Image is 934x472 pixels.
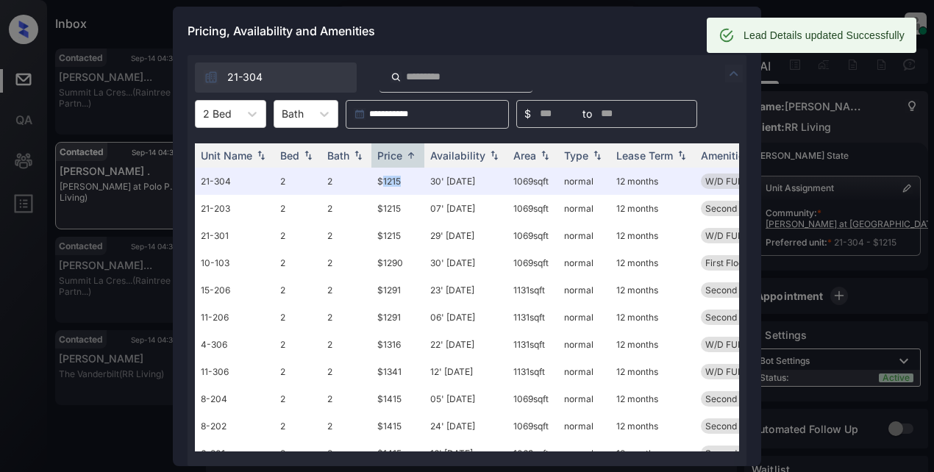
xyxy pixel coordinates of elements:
td: 29' [DATE] [424,222,507,249]
td: normal [558,412,610,440]
td: 8-204 [195,385,274,412]
img: icon-zuma [391,71,402,84]
td: 2 [321,440,371,467]
img: sorting [404,150,418,161]
td: $1215 [371,195,424,222]
span: $ [524,106,531,122]
div: Area [513,149,536,162]
td: 2 [321,276,371,304]
td: 12 months [610,385,695,412]
span: W/D FULL-SIZE [705,339,771,350]
td: normal [558,276,610,304]
td: $1415 [371,385,424,412]
td: 1069 sqft [507,168,558,195]
div: Price [377,149,402,162]
div: Pricing, Availability and Amenities [173,7,761,55]
td: 1069 sqft [507,222,558,249]
td: normal [558,168,610,195]
td: 1131 sqft [507,358,558,385]
td: 2 [321,412,371,440]
td: 2 [274,331,321,358]
td: 2 [321,195,371,222]
td: 30' [DATE] [424,168,507,195]
span: Second Floor [705,421,760,432]
td: 2 [274,249,321,276]
img: icon-zuma [204,70,218,85]
div: Lead Details updated Successfully [744,22,905,49]
td: 30' [DATE] [424,249,507,276]
td: 2 [321,331,371,358]
td: 2 [274,168,321,195]
img: sorting [590,150,605,160]
td: 11-206 [195,304,274,331]
div: Bed [280,149,299,162]
td: 12 months [610,331,695,358]
td: 2 [321,358,371,385]
img: icon-zuma [725,65,743,82]
td: $1291 [371,304,424,331]
td: 6-201 [195,440,274,467]
td: normal [558,222,610,249]
td: 07' [DATE] [424,195,507,222]
span: Second Floor [705,393,760,404]
td: $1290 [371,249,424,276]
td: 2 [321,385,371,412]
td: 15-206 [195,276,274,304]
td: 11-306 [195,358,274,385]
div: Unit Name [201,149,252,162]
td: $1415 [371,412,424,440]
td: 16' [DATE] [424,440,507,467]
td: 1131 sqft [507,331,558,358]
span: W/D FULL-SIZE [705,366,771,377]
td: normal [558,358,610,385]
td: 2 [274,195,321,222]
td: 2 [321,249,371,276]
td: 1131 sqft [507,304,558,331]
span: W/D FULL-SIZE [705,230,771,241]
td: 1069 sqft [507,249,558,276]
td: normal [558,331,610,358]
td: 2 [321,168,371,195]
td: 23' [DATE] [424,276,507,304]
td: 2 [274,304,321,331]
span: W/D FULL-SIZE [705,176,771,187]
td: normal [558,304,610,331]
td: 05' [DATE] [424,385,507,412]
td: 12 months [610,249,695,276]
td: 1069 sqft [507,440,558,467]
span: Second Floor [705,203,760,214]
td: 1069 sqft [507,412,558,440]
div: Type [564,149,588,162]
td: 2 [274,276,321,304]
td: 2 [274,222,321,249]
div: Amenities [701,149,750,162]
img: sorting [254,150,268,160]
td: 10-103 [195,249,274,276]
td: $1316 [371,331,424,358]
td: $1341 [371,358,424,385]
td: $1415 [371,440,424,467]
td: 2 [274,358,321,385]
img: sorting [487,150,502,160]
img: sorting [301,150,316,160]
span: Second Floor [705,448,760,459]
td: 2 [321,222,371,249]
td: normal [558,385,610,412]
td: 12 months [610,304,695,331]
span: 21-304 [227,69,263,85]
td: $1215 [371,222,424,249]
div: Bath [327,149,349,162]
span: to [582,106,592,122]
td: 12' [DATE] [424,358,507,385]
td: 2 [274,440,321,467]
td: 4-306 [195,331,274,358]
td: 2 [274,385,321,412]
div: Availability [430,149,485,162]
td: $1291 [371,276,424,304]
span: Second Floor [705,312,760,323]
td: 2 [274,412,321,440]
td: normal [558,195,610,222]
td: 21-301 [195,222,274,249]
td: $1215 [371,168,424,195]
td: normal [558,249,610,276]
